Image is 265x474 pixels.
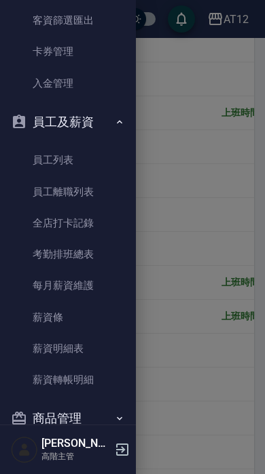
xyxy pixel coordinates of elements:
[5,302,130,333] a: 薪資條
[5,333,130,364] a: 薪資明細表
[5,208,130,239] a: 全店打卡記錄
[11,436,38,463] img: Person
[5,68,130,99] a: 入金管理
[5,401,130,436] button: 商品管理
[5,364,130,395] a: 薪資轉帳明細
[5,5,130,36] a: 客資篩選匯出
[5,144,130,176] a: 員工列表
[5,36,130,67] a: 卡券管理
[5,239,130,270] a: 考勤排班總表
[41,450,111,462] p: 高階主管
[41,437,111,450] h5: [PERSON_NAME]
[5,104,130,140] button: 員工及薪資
[5,270,130,301] a: 每月薪資維護
[5,176,130,208] a: 員工離職列表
